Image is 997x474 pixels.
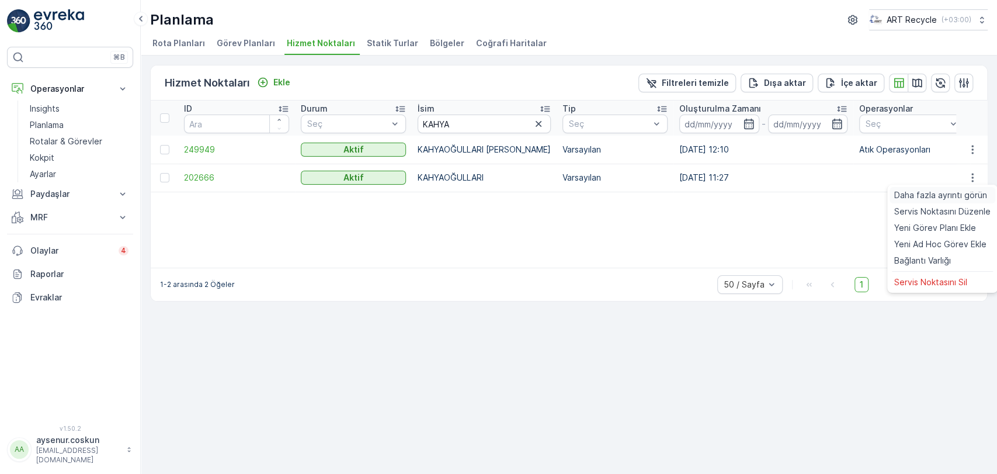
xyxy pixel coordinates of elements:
p: Varsayılan [562,144,668,155]
p: 4 [121,246,126,255]
p: Varsayılan [562,172,668,184]
span: Coğrafi Haritalar [476,37,547,49]
a: Yeni Görev Planı Ekle [890,220,995,236]
input: Ara [184,115,289,133]
span: Yeni Ad Hoc Görev Ekle [894,238,986,250]
a: Planlama [25,117,133,133]
a: 249949 [184,144,289,155]
span: Statik Turlar [367,37,418,49]
button: Ekle [252,75,295,89]
img: logo_light-DOdMpM7g.png [34,9,84,33]
p: İçe aktar [841,77,877,89]
p: Atık Operasyonları [859,144,964,155]
p: Aktif [343,144,364,155]
span: Rota Planları [152,37,205,49]
p: İsim [418,103,435,115]
button: Aktif [301,171,406,185]
img: image_23.png [869,13,882,26]
a: Raporlar [7,262,133,286]
p: KAHYAOĞULLARI [418,172,551,184]
p: Ayarlar [30,168,56,180]
span: Bölgeler [430,37,464,49]
p: Durum [301,103,328,115]
p: MRF [30,212,110,223]
span: Hizmet Noktaları [287,37,355,49]
p: Rotalar & Görevler [30,136,102,147]
p: ( +03:00 ) [942,15,971,25]
p: Seç [866,118,946,130]
p: Aktif [343,172,364,184]
img: logo [7,9,30,33]
p: Planlama [30,119,64,131]
span: Yeni Görev Planı Ekle [894,222,976,234]
a: Evraklar [7,286,133,309]
a: Rotalar & Görevler [25,133,133,150]
p: Filtreleri temizle [662,77,729,89]
a: Daha fazla ayrıntı görün [890,187,995,203]
button: İçe aktar [818,74,884,92]
button: Dışa aktar [741,74,813,92]
button: Filtreleri temizle [638,74,736,92]
a: 202666 [184,172,289,184]
td: [DATE] 11:27 [673,164,853,192]
p: Paydaşlar [30,188,110,200]
p: Insights [30,103,60,115]
span: v 1.50.2 [7,425,133,432]
span: Bağlantı Varlığı [894,255,951,267]
input: dd/mm/yyyy [768,115,848,133]
a: Insights [25,101,133,117]
p: Operasyonlar [859,103,913,115]
span: Servis Noktasını Düzenle [894,206,991,217]
p: [EMAIL_ADDRESS][DOMAIN_NAME] [36,446,120,465]
a: Yeni Ad Hoc Görev Ekle [890,236,995,252]
div: Toggle Row Selected [160,145,169,154]
button: AAaysenur.coskun[EMAIL_ADDRESS][DOMAIN_NAME] [7,434,133,465]
span: Servis Noktasını Sil [894,276,967,288]
div: AA [10,440,29,459]
p: Kokpit [30,152,54,164]
td: [DATE] 12:10 [673,136,853,164]
p: Dışa aktar [764,77,806,89]
div: Toggle Row Selected [160,173,169,182]
p: ART Recycle [887,14,937,26]
input: Ara [418,115,551,133]
button: MRF [7,206,133,229]
p: KAHYAOĞULLARI [PERSON_NAME] [418,144,551,155]
p: ID [184,103,192,115]
a: Servis Noktasını Düzenle [890,203,995,220]
p: Tip [562,103,576,115]
p: aysenur.coskun [36,434,120,446]
p: Operasyonlar [30,83,110,95]
p: Ekle [273,77,290,88]
p: ⌘B [113,53,125,62]
p: - [762,117,766,131]
p: Seç [569,118,649,130]
p: 1-2 arasında 2 Öğeler [160,280,235,289]
p: Hizmet Noktaları [165,75,250,91]
a: Olaylar4 [7,239,133,262]
button: Aktif [301,143,406,157]
input: dd/mm/yyyy [679,115,759,133]
a: Ayarlar [25,166,133,182]
button: ART Recycle(+03:00) [869,9,988,30]
button: Paydaşlar [7,182,133,206]
span: 1 [854,277,869,292]
p: Olaylar [30,245,112,257]
p: Raporlar [30,268,128,280]
p: Seç [307,118,388,130]
span: Daha fazla ayrıntı görün [894,189,987,201]
p: Oluşturulma Zamanı [679,103,761,115]
a: Kokpit [25,150,133,166]
button: Operasyonlar [7,77,133,101]
p: Planlama [150,11,214,29]
span: Görev Planları [217,37,275,49]
p: Evraklar [30,292,128,303]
